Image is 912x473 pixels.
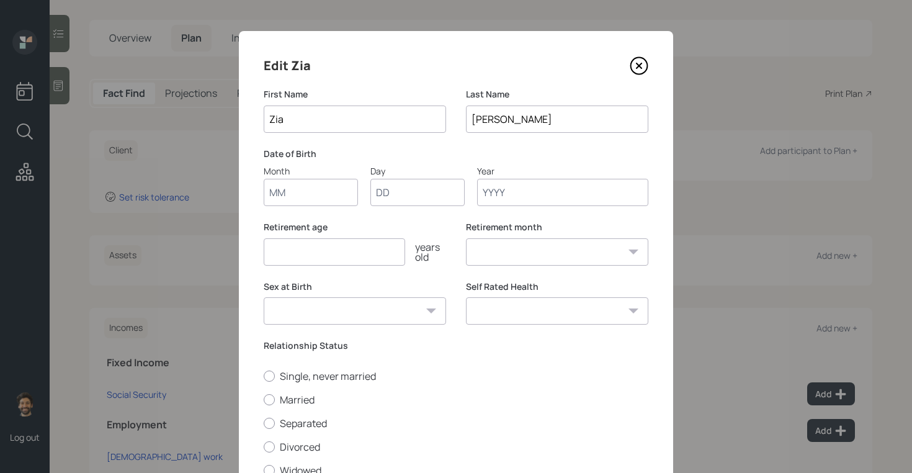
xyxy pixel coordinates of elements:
[466,88,648,101] label: Last Name
[264,148,648,160] label: Date of Birth
[466,221,648,233] label: Retirement month
[370,179,465,206] input: Day
[477,179,648,206] input: Year
[264,440,648,454] label: Divorced
[477,164,648,178] div: Year
[370,164,465,178] div: Day
[405,242,446,262] div: years old
[264,281,446,293] label: Sex at Birth
[264,179,358,206] input: Month
[264,340,648,352] label: Relationship Status
[264,369,648,383] label: Single, never married
[264,393,648,407] label: Married
[264,56,311,76] h4: Edit Zia
[466,281,648,293] label: Self Rated Health
[264,417,648,430] label: Separated
[264,164,358,178] div: Month
[264,221,446,233] label: Retirement age
[264,88,446,101] label: First Name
